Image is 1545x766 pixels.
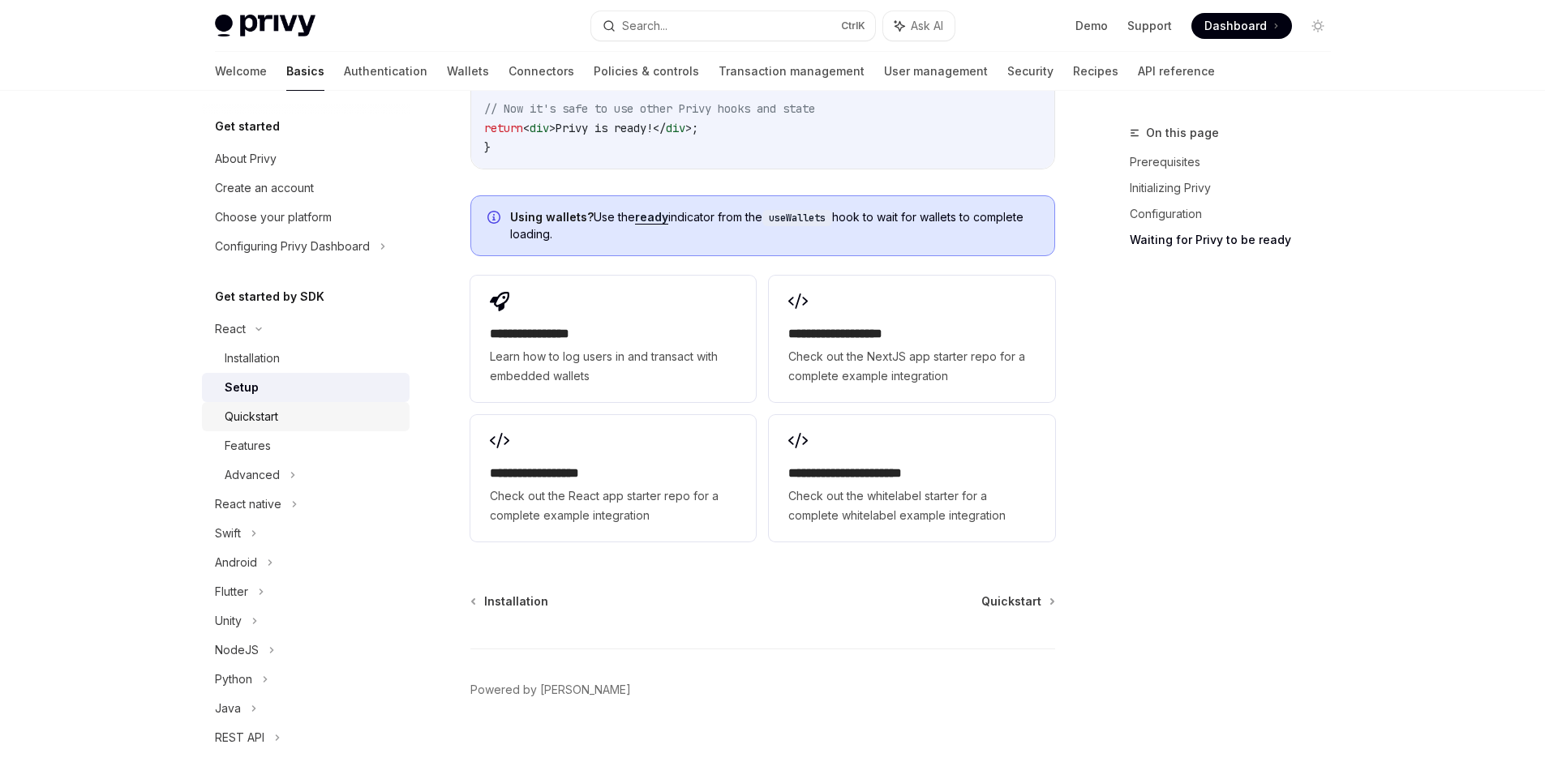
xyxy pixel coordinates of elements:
[215,208,332,227] div: Choose your platform
[622,16,667,36] div: Search...
[225,436,271,456] div: Features
[1130,149,1344,175] a: Prerequisites
[215,52,267,91] a: Welcome
[202,344,410,373] a: Installation
[1007,52,1054,91] a: Security
[769,415,1054,541] a: **** **** **** **** ***Check out the whitelabel starter for a complete whitelabel example integra...
[470,276,756,402] a: **** **** **** *Learn how to log users in and transact with embedded wallets
[769,276,1054,402] a: **** **** **** ****Check out the NextJS app starter repo for a complete example integration
[556,121,653,135] span: Privy is ready!
[788,486,1035,525] span: Check out the whitelabel starter for a complete whitelabel example integration
[202,402,410,431] a: Quickstart
[841,19,865,32] span: Ctrl K
[215,728,264,747] div: REST API
[981,593,1054,610] a: Quickstart
[202,203,410,232] a: Choose your platform
[509,52,574,91] a: Connectors
[225,407,278,426] div: Quickstart
[215,553,257,572] div: Android
[981,593,1041,610] span: Quickstart
[666,121,685,135] span: div
[1305,13,1331,39] button: Toggle dark mode
[484,593,548,610] span: Installation
[344,52,427,91] a: Authentication
[215,494,281,514] div: React native
[1130,227,1344,253] a: Waiting for Privy to be ready
[225,378,259,397] div: Setup
[911,18,943,34] span: Ask AI
[484,121,523,135] span: return
[215,524,241,543] div: Swift
[447,52,489,91] a: Wallets
[202,373,410,402] a: Setup
[470,682,631,698] a: Powered by [PERSON_NAME]
[1191,13,1292,39] a: Dashboard
[487,211,504,227] svg: Info
[594,52,699,91] a: Policies & controls
[530,121,549,135] span: div
[1127,18,1172,34] a: Support
[215,117,280,136] h5: Get started
[1075,18,1108,34] a: Demo
[510,210,594,224] strong: Using wallets?
[202,144,410,173] a: About Privy
[470,415,756,541] a: **** **** **** ***Check out the React app starter repo for a complete example integration
[215,670,252,689] div: Python
[1146,123,1219,143] span: On this page
[1204,18,1267,34] span: Dashboard
[215,237,370,256] div: Configuring Privy Dashboard
[215,582,248,601] div: Flutter
[215,15,315,37] img: light logo
[286,52,324,91] a: Basics
[215,319,246,339] div: React
[591,11,875,41] button: Search...CtrlK
[692,121,698,135] span: ;
[719,52,865,91] a: Transaction management
[215,699,241,718] div: Java
[1073,52,1118,91] a: Recipes
[883,11,955,41] button: Ask AI
[202,173,410,203] a: Create an account
[225,465,280,485] div: Advanced
[215,178,314,198] div: Create an account
[225,349,280,368] div: Installation
[490,486,736,525] span: Check out the React app starter repo for a complete example integration
[510,209,1038,242] span: Use the indicator from the hook to wait for wallets to complete loading.
[490,347,736,386] span: Learn how to log users in and transact with embedded wallets
[762,210,832,226] code: useWallets
[523,121,530,135] span: <
[1130,175,1344,201] a: Initializing Privy
[788,347,1035,386] span: Check out the NextJS app starter repo for a complete example integration
[215,149,277,169] div: About Privy
[484,101,815,116] span: // Now it's safe to use other Privy hooks and state
[215,611,242,631] div: Unity
[549,121,556,135] span: >
[202,431,410,460] a: Features
[884,52,988,91] a: User management
[215,640,259,660] div: NodeJS
[635,210,668,225] a: ready
[685,121,692,135] span: >
[215,287,324,306] h5: Get started by SDK
[472,593,548,610] a: Installation
[653,121,666,135] span: </
[1138,52,1215,91] a: API reference
[1130,201,1344,227] a: Configuration
[484,140,491,155] span: }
